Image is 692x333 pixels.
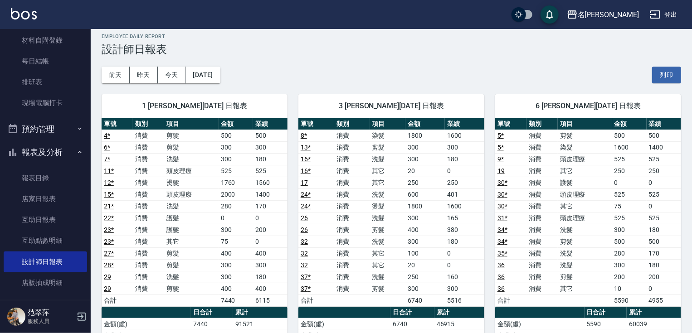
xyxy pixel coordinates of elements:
[4,209,87,230] a: 互助日報表
[334,188,370,200] td: 消費
[647,188,681,200] td: 525
[102,118,288,307] table: a dense table
[405,177,445,188] td: 250
[185,67,220,83] button: [DATE]
[445,212,484,224] td: 165
[445,271,484,283] td: 160
[301,179,308,186] a: 17
[647,153,681,165] td: 525
[526,141,558,153] td: 消費
[253,153,288,165] td: 180
[334,224,370,236] td: 消費
[253,200,288,212] td: 170
[334,212,370,224] td: 消費
[647,271,681,283] td: 200
[219,165,253,177] td: 525
[102,318,191,330] td: 金額(虛)
[526,283,558,294] td: 消費
[612,247,647,259] td: 280
[526,247,558,259] td: 消費
[219,130,253,141] td: 500
[28,308,74,317] h5: 范翠萍
[647,283,681,294] td: 0
[526,224,558,236] td: 消費
[370,177,406,188] td: 其它
[445,177,484,188] td: 250
[253,247,288,259] td: 400
[612,212,647,224] td: 525
[164,130,219,141] td: 剪髮
[506,101,670,111] span: 6 [PERSON_NAME][DATE] 日報表
[405,130,445,141] td: 1800
[219,188,253,200] td: 2000
[445,283,484,294] td: 300
[133,153,164,165] td: 消費
[164,188,219,200] td: 頭皮理療
[301,226,308,233] a: 26
[219,224,253,236] td: 300
[219,177,253,188] td: 1760
[301,250,308,257] a: 32
[219,212,253,224] td: 0
[370,153,406,165] td: 洗髮
[434,318,484,330] td: 46915
[104,273,111,280] a: 29
[164,200,219,212] td: 洗髮
[191,318,233,330] td: 7440
[334,153,370,165] td: 消費
[334,259,370,271] td: 消費
[102,43,681,56] h3: 設計師日報表
[370,236,406,247] td: 洗髮
[253,259,288,271] td: 300
[219,271,253,283] td: 300
[309,101,473,111] span: 3 [PERSON_NAME][DATE] 日報表
[558,118,612,130] th: 項目
[253,177,288,188] td: 1560
[253,141,288,153] td: 300
[133,236,164,247] td: 消費
[298,118,484,307] table: a dense table
[445,259,484,271] td: 0
[133,141,164,153] td: 消費
[647,236,681,247] td: 500
[445,294,484,306] td: 5516
[497,261,505,269] a: 36
[558,224,612,236] td: 洗髮
[370,200,406,212] td: 燙髮
[445,165,484,177] td: 0
[164,212,219,224] td: 護髮
[253,118,288,130] th: 業績
[334,283,370,294] td: 消費
[612,165,647,177] td: 250
[612,236,647,247] td: 500
[612,294,647,306] td: 5590
[334,141,370,153] td: 消費
[585,307,627,319] th: 日合計
[164,247,219,259] td: 剪髮
[445,130,484,141] td: 1600
[334,165,370,177] td: 消費
[612,177,647,188] td: 0
[133,283,164,294] td: 消費
[558,141,612,153] td: 染髮
[612,259,647,271] td: 300
[164,165,219,177] td: 頭皮理療
[495,318,585,330] td: 金額(虛)
[647,212,681,224] td: 525
[158,67,186,83] button: 今天
[390,318,434,330] td: 6740
[370,259,406,271] td: 其它
[334,271,370,283] td: 消費
[164,271,219,283] td: 洗髮
[133,212,164,224] td: 消費
[558,130,612,141] td: 剪髮
[133,259,164,271] td: 消費
[445,153,484,165] td: 180
[558,177,612,188] td: 護髮
[219,259,253,271] td: 300
[445,247,484,259] td: 0
[405,200,445,212] td: 1800
[526,177,558,188] td: 消費
[233,318,288,330] td: 91521
[647,141,681,153] td: 1400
